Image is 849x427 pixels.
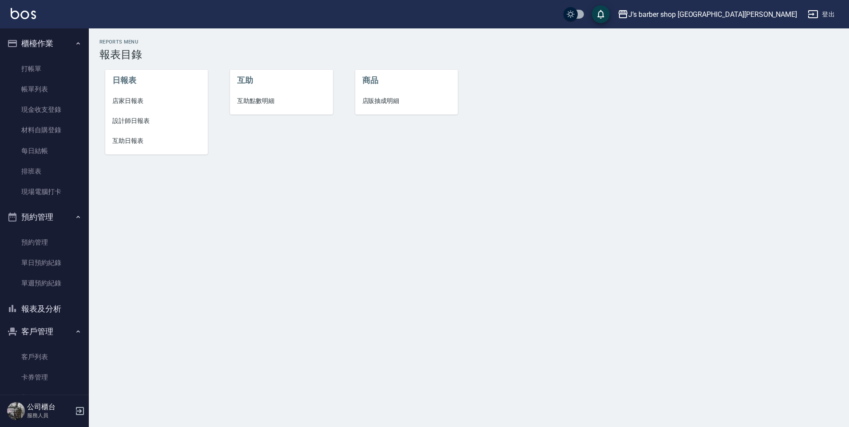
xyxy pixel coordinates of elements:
div: J’s barber shop [GEOGRAPHIC_DATA][PERSON_NAME] [628,9,797,20]
p: 服務人員 [27,411,72,419]
img: Person [7,402,25,420]
a: 每日結帳 [4,141,85,161]
h2: Reports Menu [99,39,838,45]
span: 設計師日報表 [112,116,201,126]
a: 入金管理 [4,387,85,408]
a: 店家日報表 [105,91,208,111]
a: 互助點數明細 [230,91,333,111]
a: 客戶列表 [4,347,85,367]
a: 設計師日報表 [105,111,208,131]
button: 登出 [804,6,838,23]
a: 單週預約紀錄 [4,273,85,293]
span: 店家日報表 [112,96,201,106]
button: 櫃檯作業 [4,32,85,55]
a: 店販抽成明細 [355,91,458,111]
a: 排班表 [4,161,85,182]
a: 卡券管理 [4,367,85,387]
li: 商品 [355,70,458,91]
li: 日報表 [105,70,208,91]
a: 互助日報表 [105,131,208,151]
h3: 報表目錄 [99,48,838,61]
span: 互助點數明細 [237,96,326,106]
img: Logo [11,8,36,19]
a: 打帳單 [4,59,85,79]
button: 客戶管理 [4,320,85,343]
button: J’s barber shop [GEOGRAPHIC_DATA][PERSON_NAME] [614,5,801,24]
a: 帳單列表 [4,79,85,99]
span: 店販抽成明細 [362,96,451,106]
li: 互助 [230,70,333,91]
button: 報表及分析 [4,297,85,320]
a: 預約管理 [4,232,85,253]
a: 材料自購登錄 [4,120,85,140]
button: 預約管理 [4,206,85,229]
a: 現金收支登錄 [4,99,85,120]
a: 單日預約紀錄 [4,253,85,273]
h5: 公司櫃台 [27,403,72,411]
span: 互助日報表 [112,136,201,146]
a: 現場電腦打卡 [4,182,85,202]
button: save [592,5,610,23]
